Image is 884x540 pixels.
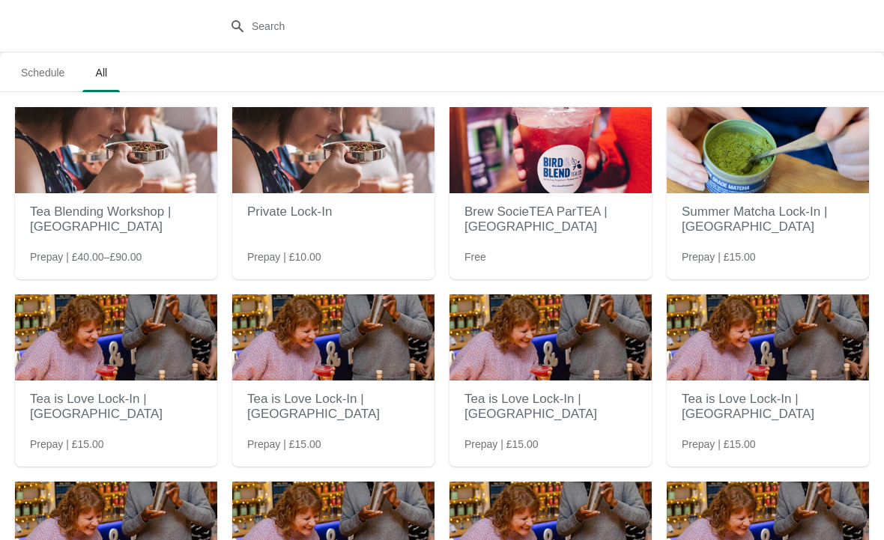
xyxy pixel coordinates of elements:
[30,197,202,242] h2: Tea Blending Workshop | [GEOGRAPHIC_DATA]
[682,197,854,242] h2: Summer Matcha Lock-In | [GEOGRAPHIC_DATA]
[247,384,420,429] h2: Tea is Love Lock-In | [GEOGRAPHIC_DATA]
[449,294,652,380] img: Tea is Love Lock-In | Bristol
[682,384,854,429] h2: Tea is Love Lock-In | [GEOGRAPHIC_DATA]
[232,107,435,193] img: Private Lock-In
[449,107,652,193] img: Brew SocieTEA ParTEA | Nottingham
[247,197,420,227] h2: Private Lock-In
[232,294,435,380] img: Tea is Love Lock-In | London Borough
[15,294,217,380] img: Tea is Love Lock-In | Brighton
[247,249,321,264] span: Prepay | £10.00
[667,294,869,380] img: Tea is Love Lock-In | Cardiff
[15,107,217,193] img: Tea Blending Workshop | Manchester
[464,249,486,264] span: Free
[30,249,142,264] span: Prepay | £40.00–£90.00
[464,437,539,452] span: Prepay | £15.00
[247,437,321,452] span: Prepay | £15.00
[30,437,104,452] span: Prepay | £15.00
[464,384,637,429] h2: Tea is Love Lock-In | [GEOGRAPHIC_DATA]
[82,59,120,86] span: All
[251,13,663,40] input: Search
[9,59,76,86] span: Schedule
[464,197,637,242] h2: Brew SocieTEA ParTEA | [GEOGRAPHIC_DATA]
[682,437,756,452] span: Prepay | £15.00
[682,249,756,264] span: Prepay | £15.00
[667,107,869,193] img: Summer Matcha Lock-In | Brighton
[30,384,202,429] h2: Tea is Love Lock-In | [GEOGRAPHIC_DATA]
